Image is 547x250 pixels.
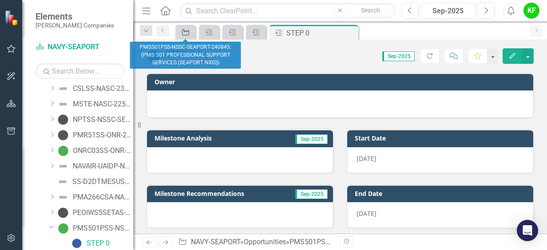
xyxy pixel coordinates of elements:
span: Elements [36,11,114,22]
img: Not Defined [58,161,68,172]
h3: Start Date [355,135,529,141]
h3: Milestone Recommendations [155,190,281,197]
h3: Owner [155,78,529,85]
img: Not Defined [58,83,68,94]
div: » » » [178,237,333,247]
img: Active [58,145,68,156]
a: PMA266CSA-NASC-236057 (PMA 266 CONTRACTOR SUPPORT SERVICES (SEAPORT NXG)) [55,190,133,204]
img: Tracked [58,114,68,125]
div: STEP 0 [87,239,110,247]
div: PMA266CSA-NASC-236057 (PMA 266 CONTRACTOR SUPPORT SERVICES (SEAPORT NXG)) [73,193,133,201]
div: STEP 0 [286,27,356,39]
img: Tracked [58,207,68,218]
img: Tracked [58,130,68,141]
div: NPTSS-NSSC-SEAPORT-241018 (NON PERSONAL TECHNICAL SUPPORT SERVICES (SEAPORT NXG) ) [73,116,133,124]
div: ONRC03SS-ONR-SEAPORT-228457: (ONR CODE 03 SUPPORT SERVICES (SEAPORT NXG)) - January [73,147,133,155]
small: [PERSON_NAME] Companies [36,22,114,29]
a: NAVAIR-UAIDP-NASC-11981273 (Naval Air Systems Command (NAVAIR) Unmanned Aviation Integration, Dem... [55,159,133,173]
img: Not Defined [58,192,68,203]
button: Search [349,4,393,17]
input: Search ClearPoint... [180,3,395,19]
h3: Milestone Analysis [155,135,265,141]
div: PMS501PSS-NSSC-SEAPORT-240845: (PMS 501 PROFESSIONAL SUPPORT SERVICES (SEAPORT NXG)) [130,42,241,69]
img: Blue Team [71,238,82,249]
div: Sep-2025 [424,6,472,16]
div: CSLSS-NASC-234477 (COMMAND STRATEGIC LEADERSHIP SUPPORT SERVICES) [73,85,133,93]
a: SS-D2DTMESUSN-NASC-3692248 (Design, Development, Testing, Deployment, and Maintenance of Engineer... [55,175,133,189]
button: KF [523,3,539,19]
div: PMR51SS-ONR-235439 (PMR 51 SUPPORT SERVICES (SEAPORT NXG)) [73,131,133,139]
div: MSTE-NASC-225124 (MISSION SYSTEMS TEST AND EVALUATION) [73,100,133,108]
a: PMS501PSS-NSSC-SEAPORT-240845: (PMS 501 PROFESSIONAL SUPPORT SERVICES (SEAPORT NXG)) [55,221,133,235]
span: Sep-2025 [382,51,415,61]
button: Sep-2025 [421,3,476,19]
span: Sep-2025 [295,134,328,144]
input: Search Below... [36,63,124,79]
a: PMR51SS-ONR-235439 (PMR 51 SUPPORT SERVICES (SEAPORT NXG)) [55,128,133,142]
div: NAVAIR-UAIDP-NASC-11981273 (Naval Air Systems Command (NAVAIR) Unmanned Aviation Integration, Dem... [73,162,133,170]
span: Search [361,7,380,14]
a: NPTSS-NSSC-SEAPORT-241018 (NON PERSONAL TECHNICAL SUPPORT SERVICES (SEAPORT NXG) ) [55,113,133,127]
div: PEOIWS5SETAS-NSSC-SEAPORT-239342 (PEO IWS 5 SYSTEMS ENGINEERING AND TECHNICAL ASSISTANCE SERVICES... [73,209,133,217]
span: [DATE] [357,154,377,163]
a: PEOIWS5SETAS-NSSC-SEAPORT-239342 (PEO IWS 5 SYSTEMS ENGINEERING AND TECHNICAL ASSISTANCE SERVICES... [55,206,133,220]
img: ClearPoint Strategy [4,10,20,26]
a: NAVY-SEAPORT [36,42,124,52]
span: [DATE] [357,209,377,218]
h3: End Date [355,190,529,197]
a: MSTE-NASC-225124 (MISSION SYSTEMS TEST AND EVALUATION) [55,97,133,111]
div: Open Intercom Messenger [517,220,538,241]
a: NAVY-SEAPORT [191,238,240,246]
a: CSLSS-NASC-234477 (COMMAND STRATEGIC LEADERSHIP SUPPORT SERVICES) [55,82,133,96]
img: Active [58,223,68,234]
img: Not Defined [58,99,68,109]
a: ONRC03SS-ONR-SEAPORT-228457: (ONR CODE 03 SUPPORT SERVICES (SEAPORT NXG)) - January [55,144,133,158]
a: Opportunities [244,238,286,246]
div: PMS501PSS-NSSC-SEAPORT-240845: (PMS 501 PROFESSIONAL SUPPORT SERVICES (SEAPORT NXG)) [73,224,133,232]
span: Sep-2025 [295,189,328,199]
div: SS-D2DTMESUSN-NASC-3692248 (Design, Development, Testing, Deployment, and Maintenance of Engineer... [72,178,133,186]
img: Not Defined [57,176,68,187]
